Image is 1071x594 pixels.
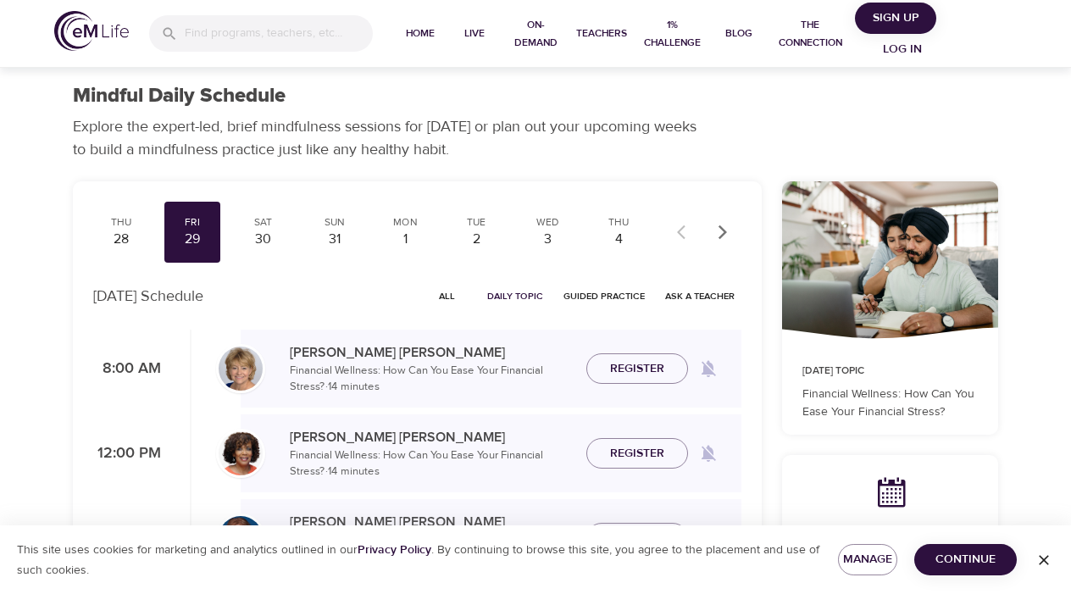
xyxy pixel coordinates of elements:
p: [DATE] Schedule [93,285,203,308]
img: Lisa_Wickham-min.jpg [219,347,263,391]
div: 2 [455,230,497,249]
img: logo [54,11,129,51]
div: Thu [597,215,640,230]
p: [PERSON_NAME] [PERSON_NAME] [290,342,573,363]
div: Sun [314,215,356,230]
p: Register for sessions to add them to your calendar [802,523,978,558]
div: 1 [385,230,427,249]
p: Financial Wellness: How Can You Ease Your Financial Stress? · 14 minutes [290,447,573,480]
span: Remind me when a class goes live every Friday at 8:00 AM [688,348,729,389]
div: 28 [100,230,142,249]
span: Ask a Teacher [665,288,735,304]
button: Register [586,353,688,385]
span: Manage [852,549,884,570]
button: Guided Practice [557,283,652,309]
p: 12:00 PM [93,442,161,465]
span: 1% Challenge [641,16,704,52]
button: Register [586,438,688,469]
div: 29 [171,230,214,249]
span: Continue [928,549,1003,570]
div: 3 [526,230,569,249]
div: 31 [314,230,356,249]
input: Find programs, teachers, etc... [185,15,373,52]
p: 8:00 AM [93,358,161,380]
span: Sign Up [862,8,929,29]
p: Financial Wellness: How Can You Ease Your Financial Stress? [802,386,978,421]
button: Register [586,523,688,554]
button: Continue [914,544,1017,575]
div: Thu [100,215,142,230]
a: Privacy Policy [358,542,431,558]
h1: Mindful Daily Schedule [73,84,286,108]
span: Guided Practice [563,288,645,304]
span: Register [610,443,664,464]
button: Sign Up [855,3,936,34]
p: [PERSON_NAME] [PERSON_NAME] [290,512,573,532]
p: [DATE] Topic [802,364,978,379]
img: Elaine_Smookler-min.jpg [219,516,263,560]
div: Tue [455,215,497,230]
div: Wed [526,215,569,230]
span: Teachers [576,25,627,42]
div: 4 [597,230,640,249]
span: Blog [719,25,759,42]
button: Ask a Teacher [658,283,741,309]
img: Janet_Jackson-min.jpg [219,431,263,475]
button: All [419,283,474,309]
span: Remind me when a class goes live every Friday at 3:00 PM [688,518,729,558]
button: Log in [862,34,943,65]
p: Financial Wellness: How Can You Ease Your Financial Stress? · 14 minutes [290,363,573,396]
span: Log in [868,39,936,60]
span: On-Demand [508,16,563,52]
p: Explore the expert-led, brief mindfulness sessions for [DATE] or plan out your upcoming weeks to ... [73,115,708,161]
span: Live [454,25,495,42]
span: Register [610,358,664,380]
span: The Connection [773,16,849,52]
button: Daily Topic [480,283,550,309]
p: [PERSON_NAME] [PERSON_NAME] [290,427,573,447]
div: Mon [385,215,427,230]
div: Fri [171,215,214,230]
button: Manage [838,544,897,575]
div: 30 [242,230,285,249]
span: All [426,288,467,304]
span: Daily Topic [487,288,543,304]
div: Sat [242,215,285,230]
span: Home [400,25,441,42]
span: Remind me when a class goes live every Friday at 12:00 PM [688,433,729,474]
